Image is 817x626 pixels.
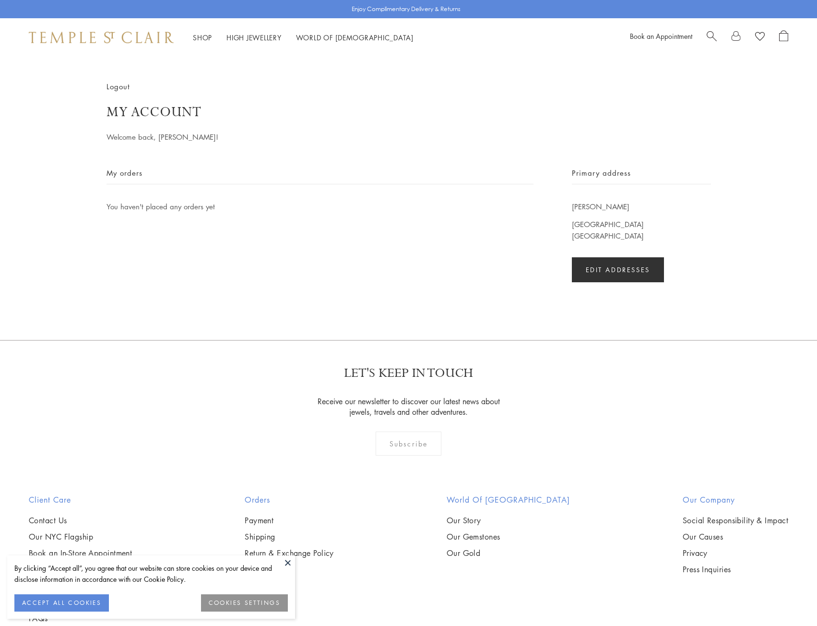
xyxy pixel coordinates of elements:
[572,201,629,213] span: [PERSON_NAME]
[296,33,414,42] a: World of [DEMOGRAPHIC_DATA]World of [DEMOGRAPHIC_DATA]
[29,494,132,506] h2: Client Care
[447,548,570,558] a: Our Gold
[193,33,212,42] a: ShopShop
[107,131,361,143] p: Welcome back, [PERSON_NAME]!
[14,594,109,612] button: ACCEPT ALL COOKIES
[201,594,288,612] button: COOKIES SETTINGS
[107,167,533,184] h2: My orders
[769,581,807,616] iframe: Gorgias live chat messenger
[245,548,334,558] a: Return & Exchange Policy
[344,365,473,382] p: LET'S KEEP IN TOUCH
[447,531,570,542] a: Our Gemstones
[245,515,334,526] a: Payment
[107,81,130,92] a: Logout
[245,494,334,506] h2: Orders
[707,30,717,45] a: Search
[29,531,132,542] a: Our NYC Flagship
[572,257,664,282] a: Edit addresses
[683,494,788,506] h2: Our Company
[376,432,441,456] div: Subscribe
[572,167,711,184] h2: Primary address
[683,548,788,558] a: Privacy
[29,515,132,526] a: Contact Us
[107,104,711,121] h1: My account
[755,30,765,45] a: View Wishlist
[29,32,174,43] img: Temple St. Clair
[193,32,414,44] nav: Main navigation
[29,548,132,558] a: Book an In-Store Appointment
[311,396,506,417] p: Receive our newsletter to discover our latest news about jewels, travels and other adventures.
[14,563,288,585] div: By clicking “Accept all”, you agree that our website can store cookies on your device and disclos...
[352,4,461,14] p: Enjoy Complimentary Delivery & Returns
[630,31,692,41] a: Book an Appointment
[226,33,282,42] a: High JewelleryHigh Jewellery
[107,201,533,213] p: You haven't placed any orders yet
[447,515,570,526] a: Our Story
[572,201,711,242] p: [GEOGRAPHIC_DATA] [GEOGRAPHIC_DATA]
[779,30,788,45] a: Open Shopping Bag
[245,531,334,542] a: Shipping
[683,531,788,542] a: Our Causes
[447,494,570,506] h2: World of [GEOGRAPHIC_DATA]
[683,564,788,575] a: Press Inquiries
[683,515,788,526] a: Social Responsibility & Impact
